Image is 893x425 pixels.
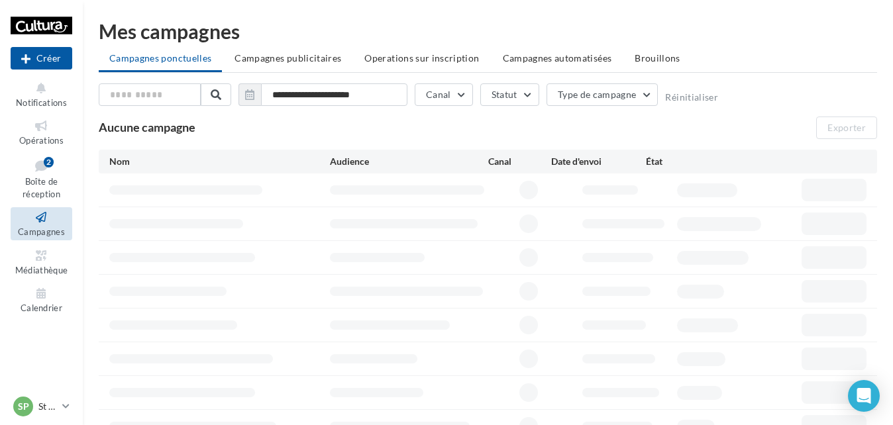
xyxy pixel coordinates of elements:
span: Médiathèque [15,265,68,275]
a: SP St Parres [11,394,72,419]
a: Campagnes [11,207,72,240]
div: État [646,155,741,168]
span: Boîte de réception [23,176,60,199]
div: Date d'envoi [551,155,646,168]
div: Open Intercom Messenger [848,380,880,412]
a: Calendrier [11,283,72,316]
span: Campagnes publicitaires [235,52,341,64]
span: Notifications [16,97,67,108]
span: Campagnes automatisées [503,52,612,64]
div: Audience [330,155,488,168]
span: Opérations [19,135,64,146]
span: Aucune campagne [99,120,195,134]
button: Réinitialiser [665,92,718,103]
div: Nouvelle campagne [11,47,72,70]
span: Campagnes [18,226,65,237]
button: Canal [415,83,473,106]
div: Mes campagnes [99,21,877,41]
span: SP [18,400,29,413]
p: St Parres [38,400,57,413]
span: Brouillons [635,52,680,64]
span: Operations sur inscription [364,52,479,64]
button: Statut [480,83,539,106]
a: Boîte de réception2 [11,154,72,203]
button: Exporter [816,117,877,139]
div: Nom [109,155,330,168]
button: Type de campagne [547,83,658,106]
span: Calendrier [21,303,62,313]
a: Opérations [11,116,72,148]
button: Notifications [11,78,72,111]
button: Créer [11,47,72,70]
a: Médiathèque [11,246,72,278]
div: 2 [44,157,54,167]
div: Canal [488,155,551,168]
